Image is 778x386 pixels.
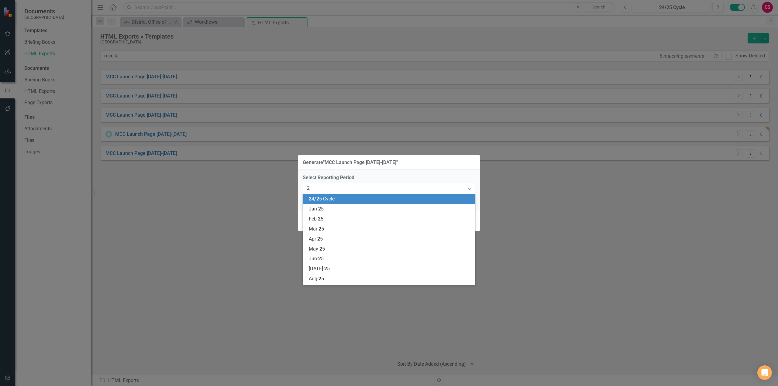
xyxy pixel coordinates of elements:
span: 2 [318,226,321,232]
div: Open Intercom Messenger [757,365,772,380]
span: 2 [316,196,319,202]
span: 2 [309,196,312,202]
span: 2 [324,266,327,272]
span: 2 [317,236,320,242]
span: [DATE]- 5 [309,266,330,272]
span: Mar- 5 [309,226,324,232]
span: Feb- 5 [309,216,323,222]
span: 2 [319,246,322,252]
span: 2 [318,216,321,222]
span: 2 [318,276,321,282]
span: 2 [318,206,321,212]
label: Select Reporting Period [303,174,475,181]
span: 2 [318,256,321,261]
div: Generate " MCC Launch Page [DATE]-[DATE] " [303,160,398,165]
span: 4/ 5 Cycle [309,196,335,202]
span: Jun- 5 [309,256,324,261]
span: Aug- 5 [309,276,324,282]
span: Jan- 5 [309,206,324,212]
span: Apr- 5 [309,236,323,242]
span: May- 5 [309,246,325,252]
